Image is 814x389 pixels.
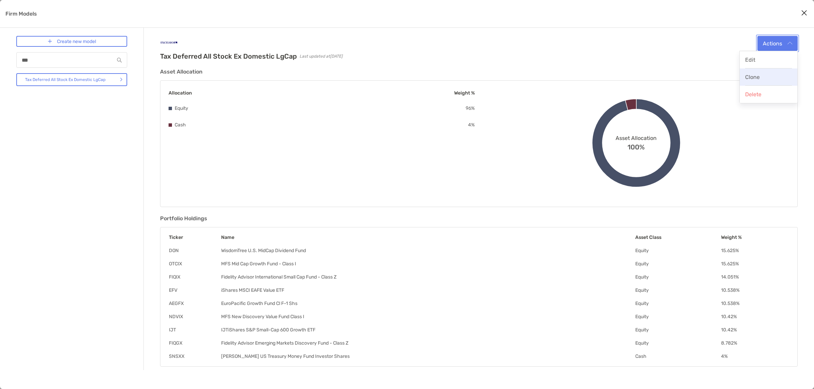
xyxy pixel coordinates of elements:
button: Delete [740,86,797,103]
td: OTCIX [169,261,221,267]
td: EFV [169,287,221,293]
span: Asset Allocation [616,135,657,141]
p: Allocation [169,89,192,97]
p: Tax Deferred All Stock Ex Domestic LgCap [25,76,105,84]
span: Edit [745,57,755,63]
p: Equity [175,104,188,112]
td: EuroPacific Growth Fund Cl F-1 Shs [221,300,635,307]
td: FIQGX [169,340,221,346]
td: Equity [635,261,721,267]
th: Ticker [169,234,221,241]
td: Cash [635,353,721,360]
td: Equity [635,327,721,333]
td: MFS Mid Cap Growth Fund - Class I [221,261,635,267]
p: Cash [175,121,186,129]
td: Fidelity Advisor International Small Cap Fund - Class Z [221,274,635,280]
th: Weight % [721,234,789,241]
span: Clone [745,74,760,80]
td: 10.538 % [721,287,789,293]
a: Tax Deferred All Stock Ex Domestic LgCap [16,73,127,86]
td: Equity [635,340,721,346]
button: Edit [740,51,797,68]
td: 14.051 % [721,274,789,280]
td: Equity [635,247,721,254]
h2: Tax Deferred All Stock Ex Domestic LgCap [160,52,297,60]
td: IJTiShares S&P Small-Cap 600 Growth ETF [221,327,635,333]
p: 4 % [468,121,475,129]
p: 96 % [466,104,475,112]
td: FIQIX [169,274,221,280]
img: Company Logo [160,36,178,49]
td: Equity [635,300,721,307]
img: input icon [117,58,122,63]
td: WisdomTree U.S. MidCap Dividend Fund [221,247,635,254]
th: Asset Class [635,234,721,241]
p: Weight % [454,89,475,97]
td: SNSXX [169,353,221,360]
td: 10.42 % [721,313,789,320]
td: NDVIX [169,313,221,320]
span: 100% [627,141,645,151]
td: 4 % [721,353,789,360]
td: MFS New Discovery Value Fund Class I [221,313,635,320]
span: Delete [745,91,761,98]
h3: Asset Allocation [160,68,798,75]
td: 10.538 % [721,300,789,307]
td: iShares MSCI EAFE Value ETF [221,287,635,293]
span: Last updated at [DATE] [299,54,343,59]
td: Equity [635,274,721,280]
td: Equity [635,287,721,293]
td: Fidelity Advisor Emerging Markets Discovery Fund - Class Z [221,340,635,346]
td: Equity [635,313,721,320]
button: Clone [740,68,797,86]
th: Name [221,234,635,241]
td: DON [169,247,221,254]
td: 8.782 % [721,340,789,346]
td: 15.625 % [721,261,789,267]
td: IJT [169,327,221,333]
td: 10.42 % [721,327,789,333]
td: AEGFX [169,300,221,307]
button: Close modal [799,8,809,18]
td: [PERSON_NAME] US Treasury Money Fund Investor Shares [221,353,635,360]
h3: Portfolio Holdings [160,215,798,222]
td: 15.625 % [721,247,789,254]
button: Actions [757,36,798,51]
p: Firm Models [5,9,37,18]
a: Create new model [16,36,127,47]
